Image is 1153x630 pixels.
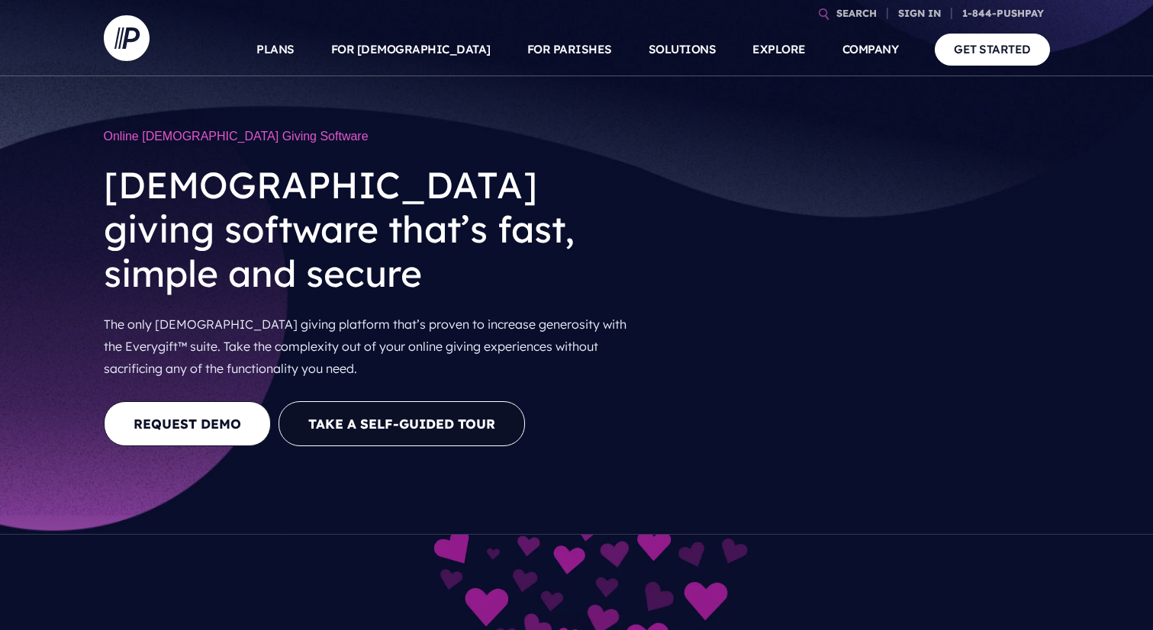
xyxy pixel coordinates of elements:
[279,401,525,446] button: Take a Self-guided Tour
[527,23,612,76] a: FOR PARISHES
[331,23,491,76] a: FOR [DEMOGRAPHIC_DATA]
[842,23,899,76] a: COMPANY
[104,307,646,385] p: The only [DEMOGRAPHIC_DATA] giving platform that’s proven to increase generosity with the Everygi...
[104,151,646,307] h2: [DEMOGRAPHIC_DATA] giving software that’s fast, simple and secure
[104,122,646,151] h1: Online [DEMOGRAPHIC_DATA] Giving Software
[752,23,806,76] a: EXPLORE
[256,23,295,76] a: PLANS
[273,538,880,553] picture: everygift-impact
[104,401,271,446] a: REQUEST DEMO
[649,23,717,76] a: SOLUTIONS
[935,34,1050,65] a: GET STARTED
